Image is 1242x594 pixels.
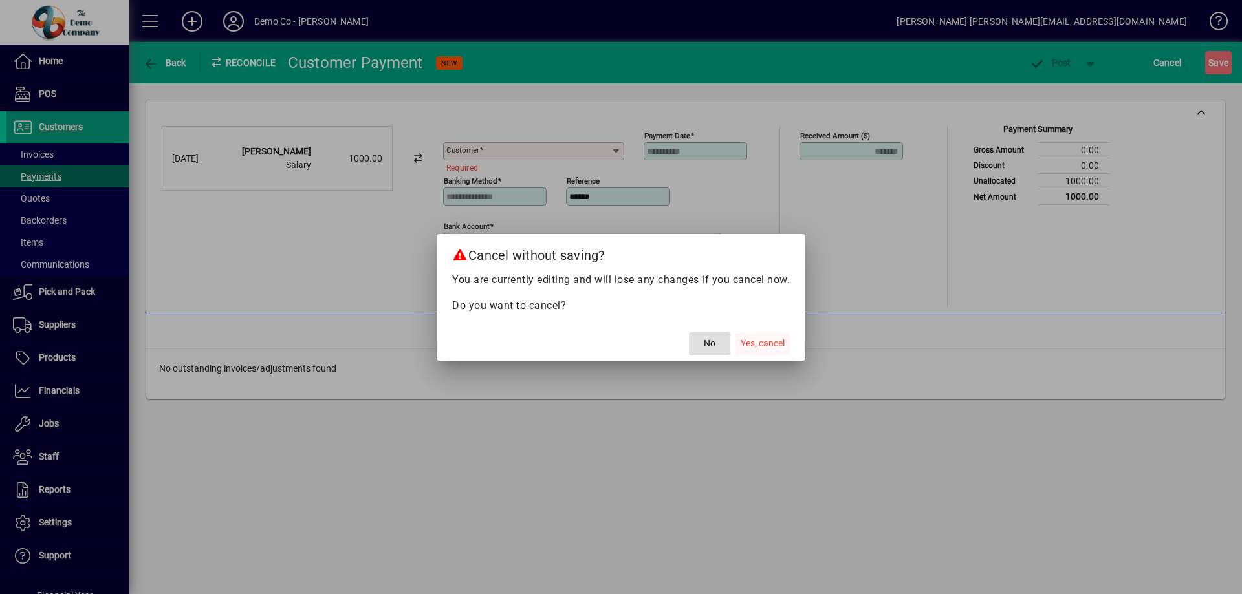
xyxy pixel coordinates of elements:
[735,332,790,355] button: Yes, cancel
[689,332,730,355] button: No
[437,234,805,271] h2: Cancel without saving?
[452,272,790,288] p: You are currently editing and will lose any changes if you cancel now.
[741,337,785,350] span: Yes, cancel
[452,298,790,313] p: Do you want to cancel?
[704,337,715,350] span: No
